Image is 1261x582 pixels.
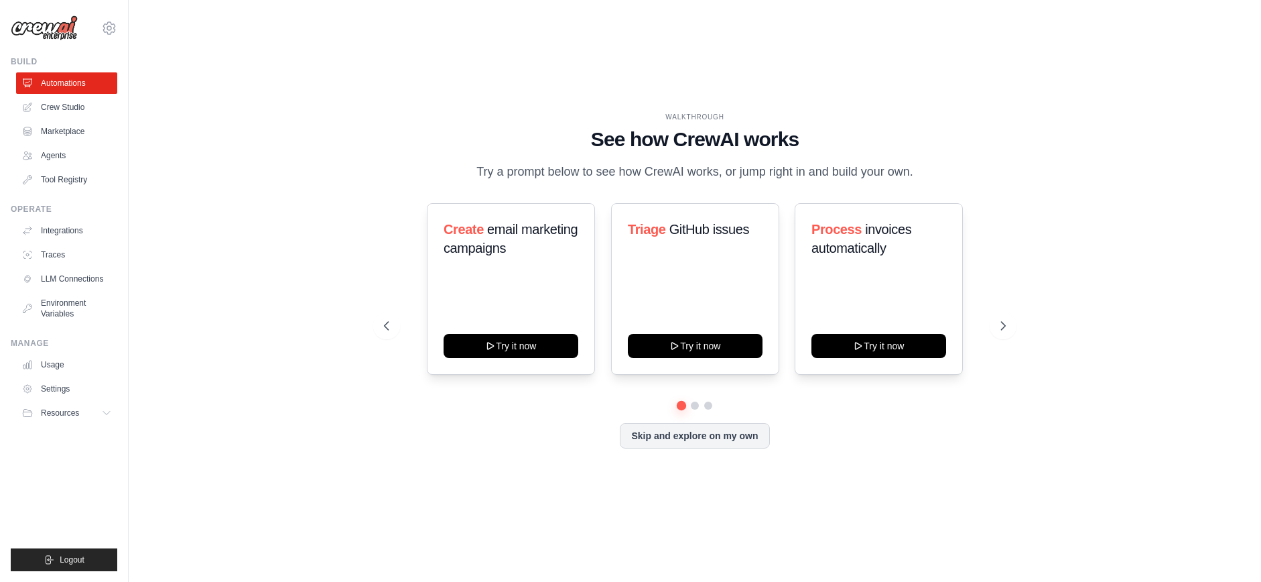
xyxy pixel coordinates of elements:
[16,292,117,325] a: Environment Variables
[444,222,578,255] span: email marketing campaigns
[811,222,862,237] span: Process
[384,112,1006,122] div: WALKTHROUGH
[11,56,117,67] div: Build
[620,423,769,449] button: Skip and explore on my own
[628,222,666,237] span: Triage
[444,222,484,237] span: Create
[470,162,920,182] p: Try a prompt below to see how CrewAI works, or jump right in and build your own.
[11,338,117,349] div: Manage
[16,354,117,375] a: Usage
[11,15,78,41] img: Logo
[11,548,117,571] button: Logout
[60,555,84,565] span: Logout
[16,378,117,400] a: Settings
[16,97,117,118] a: Crew Studio
[16,244,117,266] a: Traces
[384,127,1006,152] h1: See how CrewAI works
[16,72,117,94] a: Automations
[16,121,117,142] a: Marketplace
[16,268,117,290] a: LLM Connections
[11,204,117,215] div: Operate
[669,222,748,237] span: GitHub issues
[811,334,946,358] button: Try it now
[16,402,117,424] button: Resources
[41,408,79,418] span: Resources
[444,334,578,358] button: Try it now
[16,145,117,166] a: Agents
[628,334,762,358] button: Try it now
[16,220,117,241] a: Integrations
[16,169,117,190] a: Tool Registry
